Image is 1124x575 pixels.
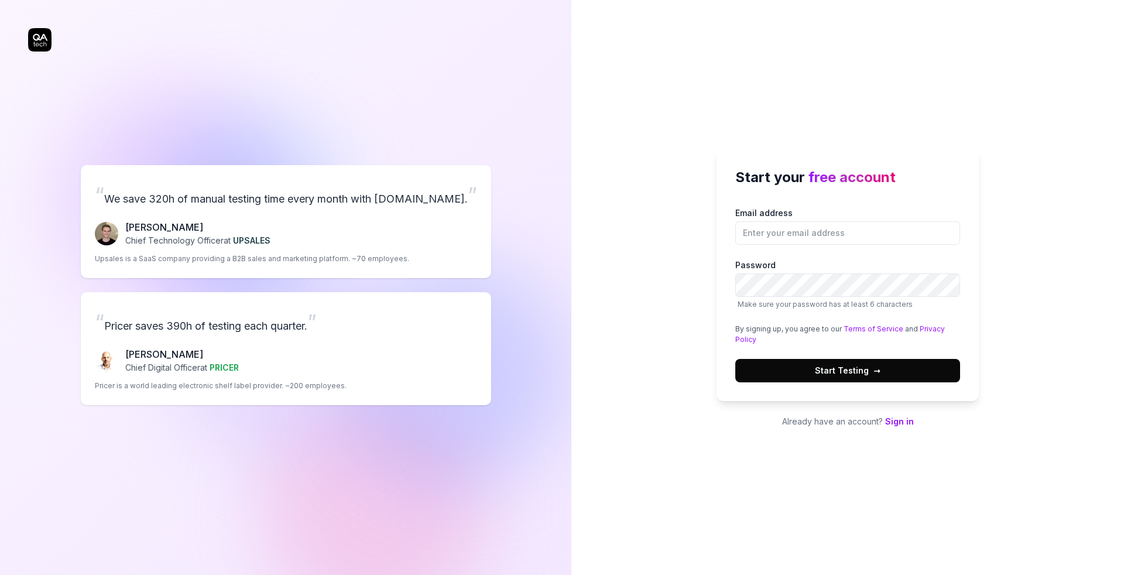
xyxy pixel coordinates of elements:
input: Email address [735,221,960,245]
p: Chief Technology Officer at [125,234,270,247]
p: Pricer saves 390h of testing each quarter. [95,306,477,338]
label: Password [735,259,960,310]
label: Email address [735,207,960,245]
p: Chief Digital Officer at [125,361,239,374]
a: “Pricer saves 390h of testing each quarter.”Chris Chalkitis[PERSON_NAME]Chief Digital Officerat P... [81,292,491,405]
span: ” [468,182,477,208]
p: Pricer is a world leading electronic shelf label provider. ~200 employees. [95,381,347,391]
span: Start Testing [815,364,880,377]
button: Start Testing→ [735,359,960,382]
h2: Start your [735,167,960,188]
span: Make sure your password has at least 6 characters [738,300,913,309]
a: Privacy Policy [735,324,945,344]
img: Fredrik Seidl [95,222,118,245]
p: We save 320h of manual testing time every month with [DOMAIN_NAME]. [95,179,477,211]
p: [PERSON_NAME] [125,220,270,234]
span: “ [95,309,104,335]
p: [PERSON_NAME] [125,347,239,361]
div: By signing up, you agree to our and [735,324,960,345]
p: Already have an account? [717,415,979,427]
a: Sign in [885,416,914,426]
p: Upsales is a SaaS company providing a B2B sales and marketing platform. ~70 employees. [95,254,409,264]
span: UPSALES [233,235,270,245]
span: → [873,364,880,377]
span: “ [95,182,104,208]
span: free account [808,169,896,186]
span: ” [307,309,317,335]
a: “We save 320h of manual testing time every month with [DOMAIN_NAME].”Fredrik Seidl[PERSON_NAME]Ch... [81,165,491,278]
span: PRICER [210,362,239,372]
img: Chris Chalkitis [95,349,118,372]
input: PasswordMake sure your password has at least 6 characters [735,273,960,297]
a: Terms of Service [844,324,903,333]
